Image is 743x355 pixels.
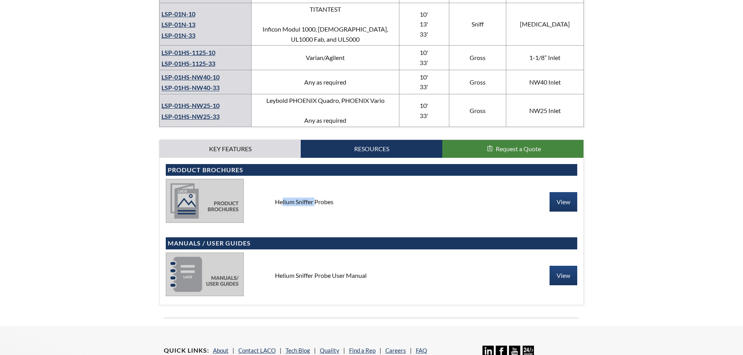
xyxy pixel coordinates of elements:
td: 10' 13' 33' [399,3,449,46]
td: NW25 Inlet [506,94,583,127]
a: LSP-01N-13 [161,21,195,28]
a: Contact LACO [238,347,276,354]
img: manuals-58eb83dcffeb6bffe51ad23c0c0dc674bfe46cf1c3d14eaecd86c55f24363f1d.jpg [166,253,244,296]
a: Careers [385,347,406,354]
td: Leybold PHOENIX Quadro, PHOENIX Vario Any as required [252,94,399,127]
a: LSP-01N-10 [161,10,195,18]
a: Tech Blog [285,347,310,354]
td: [MEDICAL_DATA] [506,3,583,46]
td: Gross [449,46,506,70]
div: Helium Sniffer Probes [269,198,475,206]
a: LSP-01N-33 [161,32,195,39]
h4: Quick Links [164,346,209,355]
a: LSP-01HS-NW40-10 [161,73,220,81]
td: Any as required [252,70,399,94]
a: LSP-01HS-1125-33 [161,60,215,67]
td: NW40 Inlet [506,70,583,94]
div: Helium Sniffer Probe User Manual [269,271,475,280]
img: product_brochures-81b49242bb8394b31c113ade466a77c846893fb1009a796a1a03a1a1c57cbc37.jpg [166,179,244,223]
td: 1-1/8” Inlet [506,46,583,70]
td: TITANTEST Inficon Modul 1000, [DEMOGRAPHIC_DATA], UL1000 Fab, and UL5000 [252,3,399,46]
a: Find a Rep [349,347,376,354]
span: Request a Quote [496,145,541,152]
td: Gross [449,94,506,127]
a: LSP-01HS-NW40-33 [161,84,220,92]
a: About [213,347,229,354]
h4: Product Brochures [168,166,576,174]
a: Quality [320,347,339,354]
button: Request a Quote [442,140,584,158]
td: 10' 33' [399,94,449,127]
a: FAQ [416,347,427,354]
a: Key Features [160,140,301,158]
td: Varian/Agilent [252,46,399,70]
td: Gross [449,70,506,94]
td: Sniff [449,3,506,46]
a: Resources [301,140,442,158]
td: 10' 33' [399,70,449,94]
a: View [550,266,577,285]
a: LSP-01HS-NW25-33 [161,113,220,120]
td: 10' 33' [399,46,449,70]
a: View [550,192,577,212]
a: LSP-01HS-NW25-10 [161,102,220,109]
h4: Manuals / User Guides [168,239,576,247]
a: LSP-01HS-1125-10 [161,49,215,56]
